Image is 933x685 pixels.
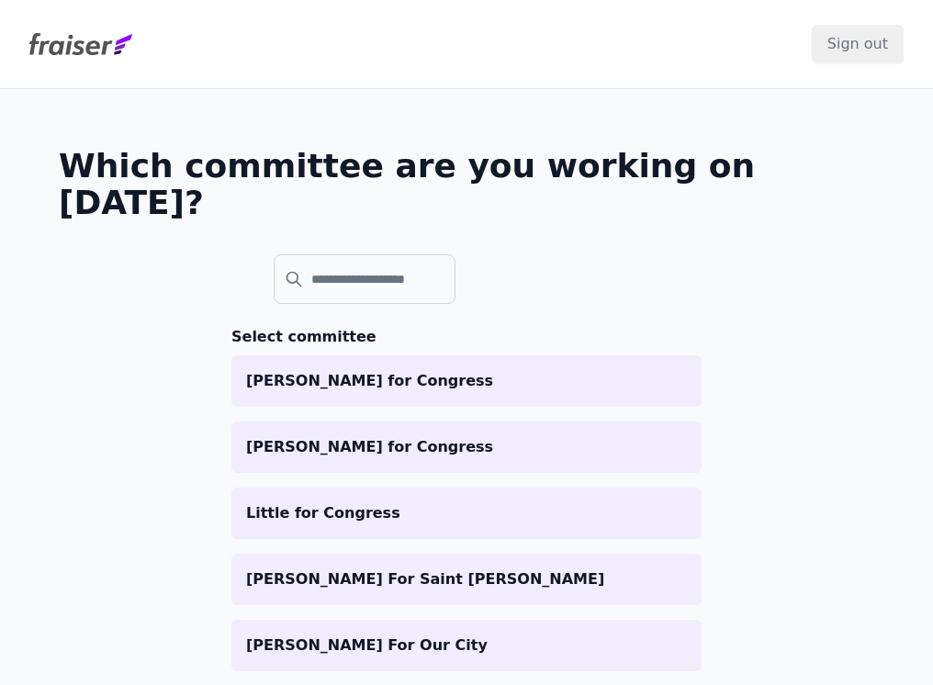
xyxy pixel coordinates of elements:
a: [PERSON_NAME] for Congress [231,421,702,473]
img: Fraiser Logo [29,33,132,55]
p: [PERSON_NAME] for Congress [246,436,687,458]
p: [PERSON_NAME] For Saint [PERSON_NAME] [246,568,687,590]
h3: Select committee [231,326,702,348]
input: Sign out [812,25,904,63]
h1: Which committee are you working on [DATE]? [59,148,874,221]
p: [PERSON_NAME] For Our City [246,634,687,657]
p: [PERSON_NAME] for Congress [246,370,687,392]
a: [PERSON_NAME] For Our City [231,620,702,671]
a: Little for Congress [231,488,702,539]
a: [PERSON_NAME] For Saint [PERSON_NAME] [231,554,702,605]
p: Little for Congress [246,502,687,524]
a: [PERSON_NAME] for Congress [231,355,702,407]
